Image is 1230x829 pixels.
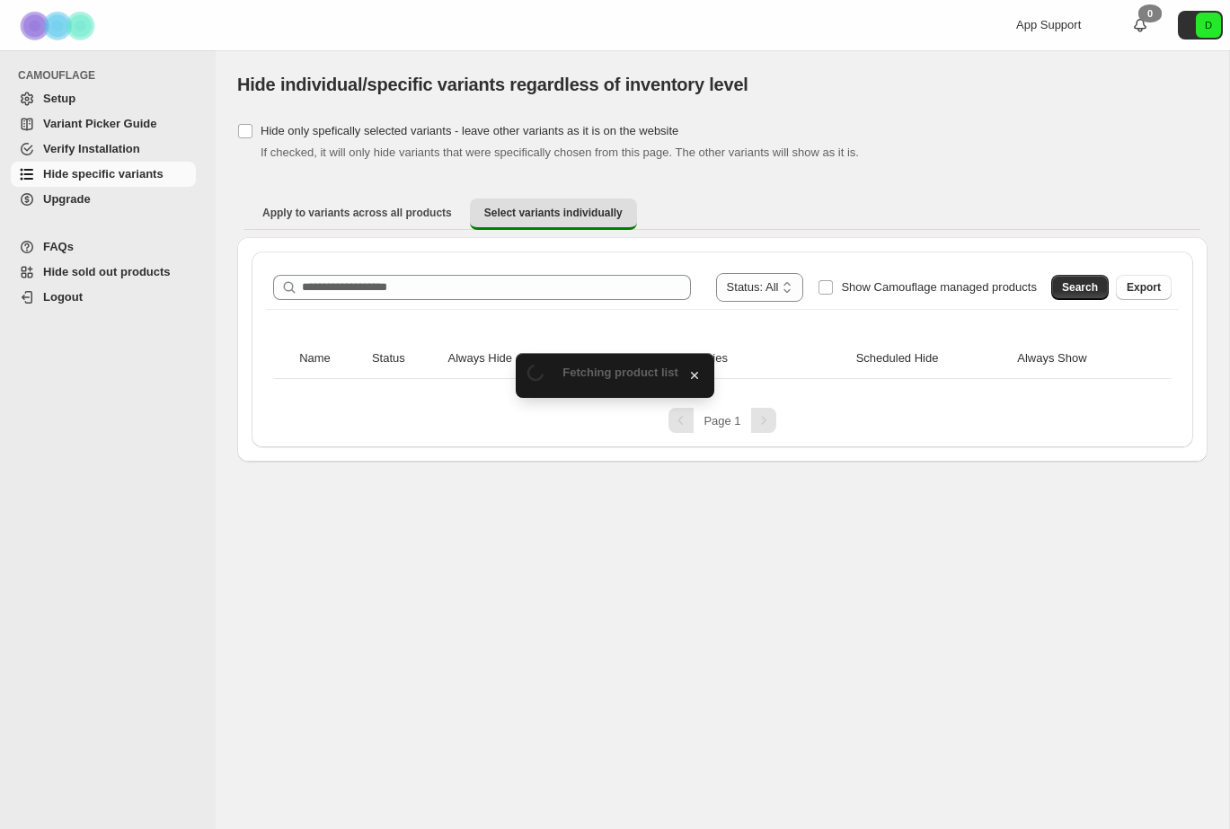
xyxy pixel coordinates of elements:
[43,290,83,304] span: Logout
[11,86,196,111] a: Setup
[11,234,196,260] a: FAQs
[1138,4,1162,22] div: 0
[261,146,859,159] span: If checked, it will only hide variants that were specifically chosen from this page. The other va...
[262,206,452,220] span: Apply to variants across all products
[18,68,203,83] span: CAMOUFLAGE
[43,265,171,278] span: Hide sold out products
[1116,275,1172,300] button: Export
[1016,18,1081,31] span: App Support
[11,187,196,212] a: Upgrade
[261,124,678,137] span: Hide only spefically selected variants - leave other variants as it is on the website
[841,280,1037,294] span: Show Camouflage managed products
[294,339,367,379] th: Name
[11,137,196,162] a: Verify Installation
[572,339,851,379] th: Selected/Excluded Countries
[703,414,740,428] span: Page 1
[43,92,75,105] span: Setup
[11,111,196,137] a: Variant Picker Guide
[11,162,196,187] a: Hide specific variants
[1196,13,1221,38] span: Avatar with initials D
[1127,280,1161,295] span: Export
[1205,20,1212,31] text: D
[1131,16,1149,34] a: 0
[1062,280,1098,295] span: Search
[484,206,623,220] span: Select variants individually
[442,339,572,379] th: Always Hide
[237,237,1208,462] div: Select variants individually
[470,198,637,230] button: Select variants individually
[1178,11,1223,40] button: Avatar with initials D
[562,366,678,379] span: Fetching product list
[43,117,156,130] span: Variant Picker Guide
[43,192,91,206] span: Upgrade
[1012,339,1151,379] th: Always Show
[851,339,1013,379] th: Scheduled Hide
[43,142,140,155] span: Verify Installation
[367,339,443,379] th: Status
[248,198,466,227] button: Apply to variants across all products
[266,408,1179,433] nav: Pagination
[43,167,164,181] span: Hide specific variants
[14,1,104,50] img: Camouflage
[11,285,196,310] a: Logout
[43,240,74,253] span: FAQs
[237,75,748,94] span: Hide individual/specific variants regardless of inventory level
[1051,275,1109,300] button: Search
[11,260,196,285] a: Hide sold out products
